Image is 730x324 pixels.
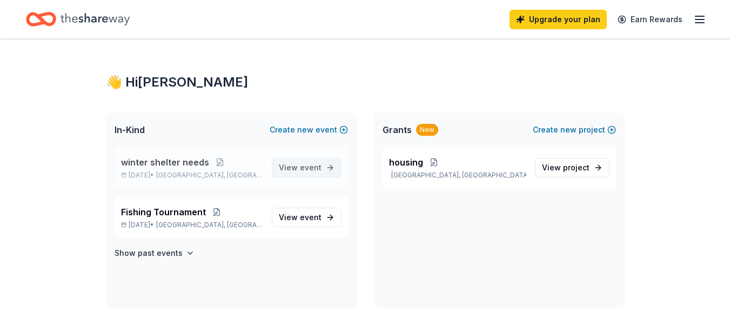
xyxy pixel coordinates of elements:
p: [DATE] • [121,171,263,180]
div: 👋 Hi [PERSON_NAME] [106,74,625,91]
span: View [542,161,590,174]
span: Grants [383,123,412,136]
span: project [563,163,590,172]
button: Createnewevent [270,123,348,136]
a: View project [535,158,610,177]
h4: Show past events [115,247,183,260]
span: winter shelter needs [121,156,209,169]
div: New [416,124,438,136]
span: View [279,161,322,174]
a: View event [272,208,341,227]
span: In-Kind [115,123,145,136]
a: Home [26,6,130,32]
p: [DATE] • [121,221,263,229]
span: View [279,211,322,224]
span: new [560,123,577,136]
span: new [297,123,313,136]
span: [GEOGRAPHIC_DATA], [GEOGRAPHIC_DATA] [156,171,263,180]
span: housing [389,156,423,169]
button: Createnewproject [533,123,616,136]
p: [GEOGRAPHIC_DATA], [GEOGRAPHIC_DATA] [389,171,526,180]
span: event [300,213,322,222]
span: event [300,163,322,172]
button: Show past events [115,247,195,260]
span: Fishing Tournament [121,206,206,219]
a: Earn Rewards [611,10,689,29]
a: Upgrade your plan [510,10,607,29]
a: View event [272,158,341,177]
span: [GEOGRAPHIC_DATA], [GEOGRAPHIC_DATA] [156,221,263,229]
